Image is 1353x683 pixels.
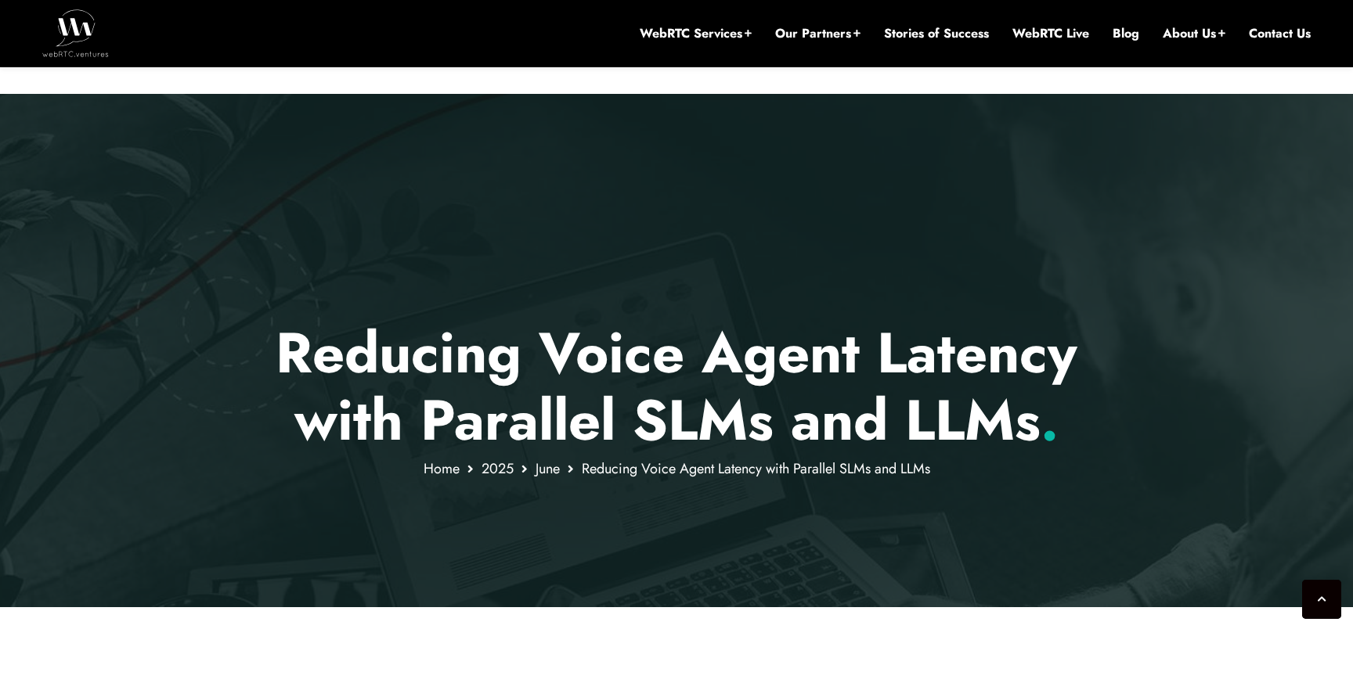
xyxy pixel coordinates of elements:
a: Home [424,458,460,479]
img: WebRTC.ventures [42,9,109,56]
a: Blog [1113,25,1139,42]
a: Stories of Success [884,25,989,42]
a: June [536,458,560,479]
span: . [1041,379,1059,461]
a: WebRTC Services [640,25,752,42]
a: Contact Us [1249,25,1311,42]
a: About Us [1163,25,1225,42]
a: Our Partners [775,25,861,42]
span: Reducing Voice Agent Latency with Parallel SLMs and LLMs [582,458,930,479]
p: Reducing Voice Agent Latency with Parallel SLMs and LLMs [218,319,1135,455]
a: WebRTC Live [1012,25,1089,42]
a: 2025 [482,458,514,479]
